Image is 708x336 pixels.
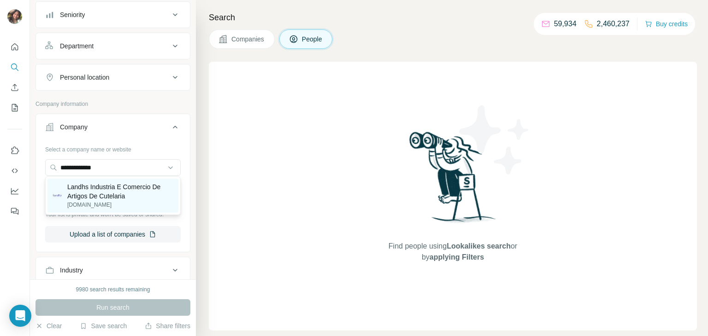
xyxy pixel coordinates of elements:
[597,18,630,29] p: 2,460,237
[405,129,501,232] img: Surfe Illustration - Woman searching with binoculars
[645,17,688,30] button: Buy credits
[7,183,22,199] button: Dashboard
[60,41,94,51] div: Department
[36,116,190,142] button: Company
[35,321,62,330] button: Clear
[7,203,22,220] button: Feedback
[430,253,484,261] span: applying Filters
[76,285,150,294] div: 9980 search results remaining
[7,59,22,75] button: Search
[45,142,181,154] div: Select a company name or website
[36,35,190,57] button: Department
[80,321,127,330] button: Save search
[554,18,577,29] p: 59,934
[35,100,190,108] p: Company information
[379,241,526,263] span: Find people using or by
[60,73,109,82] div: Personal location
[7,142,22,159] button: Use Surfe on LinkedIn
[7,39,22,55] button: Quick start
[67,201,173,209] p: [DOMAIN_NAME]
[67,182,173,201] p: Landhs Industria E Comercio De Artigos De Cutelaria
[60,266,83,275] div: Industry
[36,4,190,26] button: Seniority
[7,99,22,116] button: My lists
[9,305,31,327] div: Open Intercom Messenger
[7,162,22,179] button: Use Surfe API
[209,11,697,24] h4: Search
[60,122,88,132] div: Company
[231,35,265,44] span: Companies
[145,321,190,330] button: Share filters
[60,10,85,19] div: Seniority
[447,242,511,250] span: Lookalikes search
[7,79,22,96] button: Enrich CSV
[453,98,536,181] img: Surfe Illustration - Stars
[53,194,62,197] img: Landhs Industria E Comercio De Artigos De Cutelaria
[36,259,190,281] button: Industry
[302,35,323,44] span: People
[36,66,190,88] button: Personal location
[7,9,22,24] img: Avatar
[45,226,181,243] button: Upload a list of companies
